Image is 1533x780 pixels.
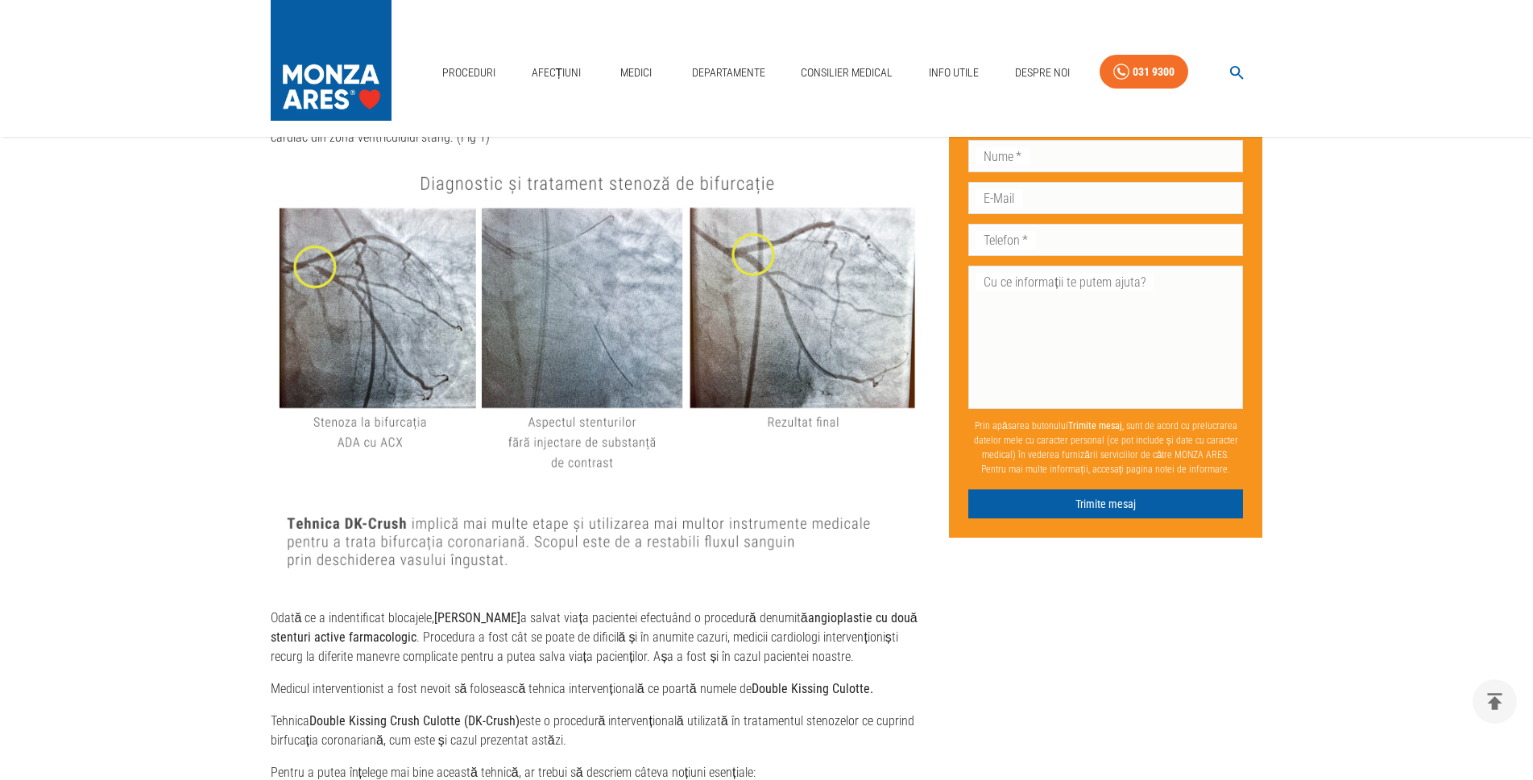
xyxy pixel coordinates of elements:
p: Tehnica este o procedură intervențională utilizată în tratamentul stenozelor ce cuprind birfucați... [271,712,924,750]
strong: Double Kissing Culotte. [752,681,873,696]
button: delete [1473,679,1517,724]
a: Info Utile [922,56,985,89]
p: Medicul interventionist a fost nevoit să folosească tehnica intervențională ce poartă numele de [271,679,924,699]
a: Afecțiuni [525,56,588,89]
strong: [PERSON_NAME] [434,610,520,625]
a: Departamente [686,56,772,89]
p: Prin apăsarea butonului , sunt de acord cu prelucrarea datelor mele cu caracter personal (ce pot ... [968,412,1243,483]
a: Proceduri [436,56,502,89]
strong: angioplastie cu două stenturi active farmacologic [271,610,918,645]
p: Odată ce a indentificat blocajele, a salvat viața pacientei efectuând o procedură denumită . Proc... [271,609,924,667]
div: 031 9300 [1133,62,1175,82]
b: Trimite mesaj [1068,420,1122,431]
a: 031 9300 [1100,55,1188,89]
a: Despre Noi [1009,56,1076,89]
strong: Double Kissing Crush Culotte (DK-Crush) [309,713,520,728]
a: Medici [611,56,662,89]
img: Imagini angiografice inainte si dupa tratamentul stenozei de bifurcatie [271,160,924,595]
button: Trimite mesaj [968,489,1243,519]
a: Consilier Medical [794,56,899,89]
